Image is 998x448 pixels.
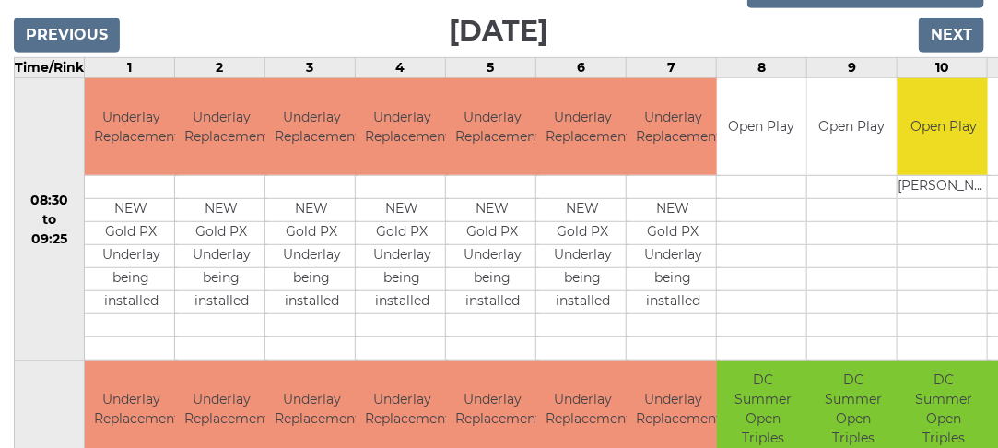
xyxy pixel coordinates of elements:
td: Underlay [356,244,449,267]
td: Open Play [717,78,806,175]
td: Underlay Replacement [446,78,539,175]
td: Gold PX [265,221,358,244]
td: 3 [265,58,356,78]
td: NEW [627,198,720,221]
td: NEW [175,198,268,221]
td: Gold PX [356,221,449,244]
td: installed [356,290,449,313]
td: NEW [265,198,358,221]
td: being [85,267,178,290]
td: 10 [898,58,988,78]
td: installed [536,290,629,313]
td: 4 [356,58,446,78]
td: Underlay [536,244,629,267]
td: Open Play [807,78,897,175]
td: Underlay [85,244,178,267]
td: 9 [807,58,898,78]
td: installed [446,290,539,313]
td: 7 [627,58,717,78]
td: 8 [717,58,807,78]
td: NEW [446,198,539,221]
td: Underlay Replacement [627,78,720,175]
td: Gold PX [627,221,720,244]
input: Previous [14,18,120,53]
td: NEW [356,198,449,221]
td: Gold PX [446,221,539,244]
td: Underlay [265,244,358,267]
td: being [627,267,720,290]
td: 08:30 to 09:25 [15,78,85,361]
td: being [265,267,358,290]
td: 2 [175,58,265,78]
td: Underlay Replacement [356,78,449,175]
td: installed [175,290,268,313]
td: Underlay Replacement [265,78,358,175]
td: Underlay Replacement [175,78,268,175]
td: 5 [446,58,536,78]
td: Underlay Replacement [85,78,178,175]
td: Open Play [898,78,991,175]
td: Underlay [446,244,539,267]
td: Underlay [627,244,720,267]
td: 6 [536,58,627,78]
td: Gold PX [85,221,178,244]
td: 1 [85,58,175,78]
td: being [356,267,449,290]
td: [PERSON_NAME] [898,175,991,198]
td: Time/Rink [15,58,85,78]
input: Next [919,18,984,53]
td: installed [85,290,178,313]
td: Underlay [175,244,268,267]
td: NEW [85,198,178,221]
td: being [175,267,268,290]
td: Underlay Replacement [536,78,629,175]
td: installed [265,290,358,313]
td: Gold PX [175,221,268,244]
td: Gold PX [536,221,629,244]
td: NEW [536,198,629,221]
td: being [536,267,629,290]
td: being [446,267,539,290]
td: installed [627,290,720,313]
